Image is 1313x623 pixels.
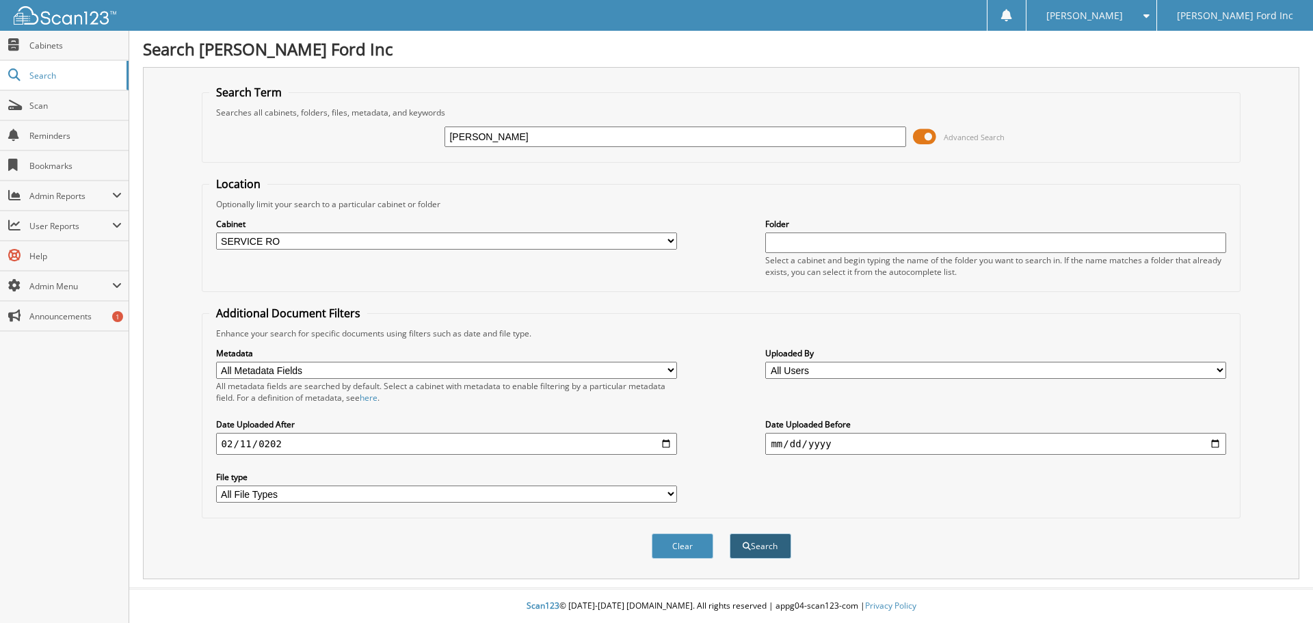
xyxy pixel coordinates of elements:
[652,533,713,559] button: Clear
[29,190,112,202] span: Admin Reports
[765,347,1226,359] label: Uploaded By
[29,310,122,322] span: Announcements
[29,130,122,142] span: Reminders
[29,220,112,232] span: User Reports
[216,218,677,230] label: Cabinet
[209,85,289,100] legend: Search Term
[143,38,1299,60] h1: Search [PERSON_NAME] Ford Inc
[765,419,1226,430] label: Date Uploaded Before
[765,433,1226,455] input: end
[209,176,267,191] legend: Location
[29,250,122,262] span: Help
[1046,12,1123,20] span: [PERSON_NAME]
[1245,557,1313,623] iframe: Chat Widget
[216,471,677,483] label: File type
[209,328,1234,339] div: Enhance your search for specific documents using filters such as date and file type.
[209,107,1234,118] div: Searches all cabinets, folders, files, metadata, and keywords
[209,198,1234,210] div: Optionally limit your search to a particular cabinet or folder
[29,160,122,172] span: Bookmarks
[216,380,677,403] div: All metadata fields are searched by default. Select a cabinet with metadata to enable filtering b...
[944,132,1005,142] span: Advanced Search
[29,40,122,51] span: Cabinets
[29,100,122,111] span: Scan
[1177,12,1293,20] span: [PERSON_NAME] Ford Inc
[216,433,677,455] input: start
[29,70,120,81] span: Search
[209,306,367,321] legend: Additional Document Filters
[112,311,123,322] div: 1
[765,254,1226,278] div: Select a cabinet and begin typing the name of the folder you want to search in. If the name match...
[865,600,916,611] a: Privacy Policy
[29,280,112,292] span: Admin Menu
[730,533,791,559] button: Search
[216,419,677,430] label: Date Uploaded After
[129,589,1313,623] div: © [DATE]-[DATE] [DOMAIN_NAME]. All rights reserved | appg04-scan123-com |
[360,392,377,403] a: here
[527,600,559,611] span: Scan123
[14,6,116,25] img: scan123-logo-white.svg
[216,347,677,359] label: Metadata
[765,218,1226,230] label: Folder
